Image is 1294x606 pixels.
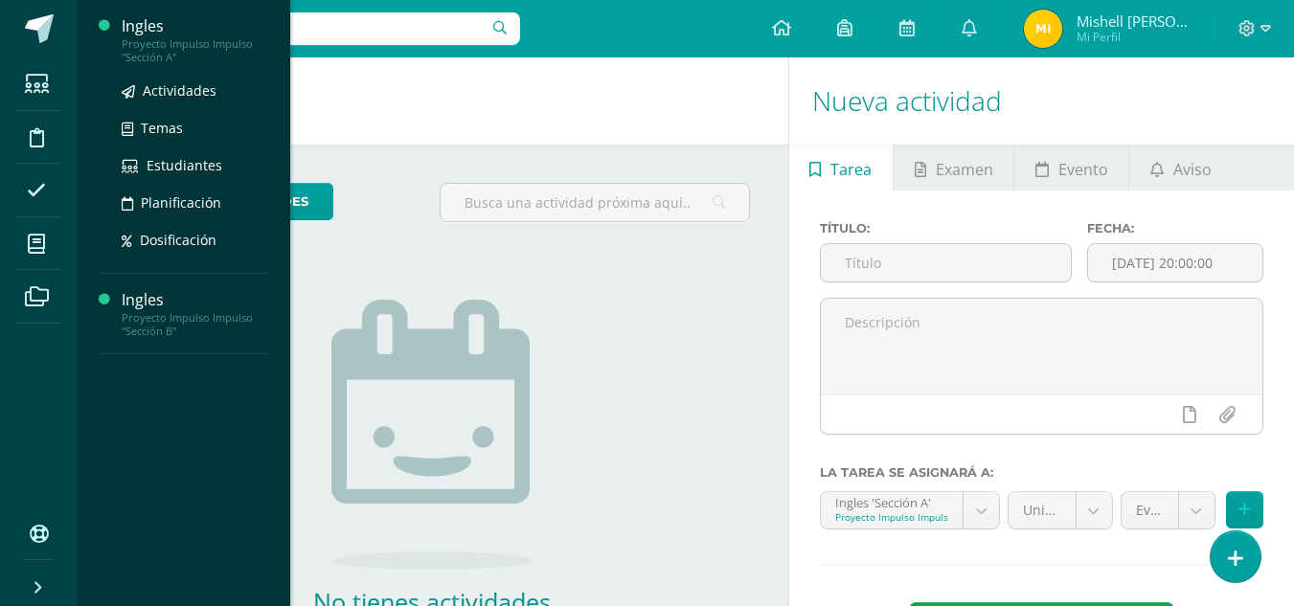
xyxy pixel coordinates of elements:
a: Evento [1014,145,1128,191]
a: Examen [894,145,1013,191]
span: Tarea [830,146,872,192]
a: Actividades [122,79,267,101]
a: InglesProyecto Impulso Impulso "Sección A" [122,15,267,64]
input: Fecha de entrega [1088,244,1262,281]
span: Temas [141,119,183,137]
a: Dosificación [122,229,267,251]
span: Evaluación sumativa (20.0%) [1136,492,1164,528]
label: La tarea se asignará a: [820,465,1263,480]
label: Título: [820,221,1073,236]
h1: Nueva actividad [812,57,1271,145]
input: Busca un usuario... [89,12,520,45]
a: Estudiantes [122,154,267,176]
div: Ingles [122,289,267,311]
span: Evento [1058,146,1108,192]
div: Proyecto Impulso Impulso [835,510,948,524]
div: Proyecto Impulso Impulso "Sección A" [122,37,267,64]
a: Planificación [122,191,267,213]
input: Título [821,244,1072,281]
span: Planificación [141,193,221,212]
span: Mi Perfil [1077,29,1192,45]
label: Fecha: [1087,221,1263,236]
a: Tarea [789,145,893,191]
a: InglesProyecto Impulso Impulso "Sección B" [122,289,267,338]
span: Actividades [143,81,216,100]
div: Ingles [122,15,267,37]
input: Busca una actividad próxima aquí... [441,184,748,221]
span: Estudiantes [147,156,222,174]
h1: Actividades [100,57,765,145]
span: Examen [936,146,993,192]
img: f9288611df3689a011e9a730c14c218f.png [1024,10,1062,48]
span: Dosificación [140,231,216,249]
img: no_activities.png [331,300,533,570]
div: Ingles 'Sección A' [835,492,948,510]
span: Unidad 3 [1023,492,1061,528]
a: Unidad 3 [1009,492,1112,528]
a: Ingles 'Sección A'Proyecto Impulso Impulso [821,492,999,528]
a: Aviso [1129,145,1232,191]
span: Aviso [1173,146,1212,192]
div: Proyecto Impulso Impulso "Sección B" [122,311,267,338]
a: Evaluación sumativa (20.0%) [1122,492,1215,528]
a: Temas [122,117,267,139]
span: Mishell [PERSON_NAME] [1077,11,1192,31]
